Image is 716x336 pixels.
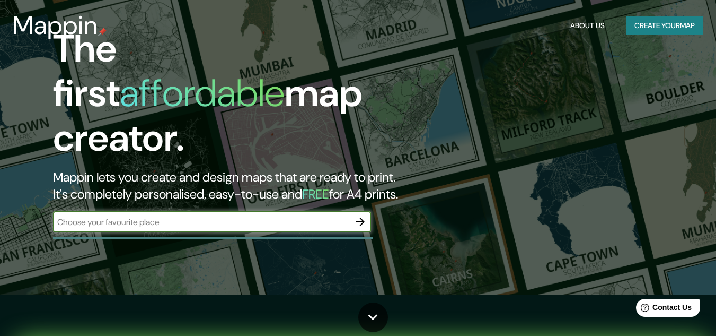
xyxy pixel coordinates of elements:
button: About Us [566,16,609,36]
input: Choose your favourite place [53,216,350,228]
h5: FREE [302,186,329,202]
h3: Mappin [13,11,98,40]
img: mappin-pin [98,28,107,36]
h1: affordable [120,68,285,118]
h1: The first map creator. [53,27,411,169]
iframe: Help widget launcher [622,295,704,324]
button: Create yourmap [626,16,703,36]
h2: Mappin lets you create and design maps that are ready to print. It's completely personalised, eas... [53,169,411,203]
